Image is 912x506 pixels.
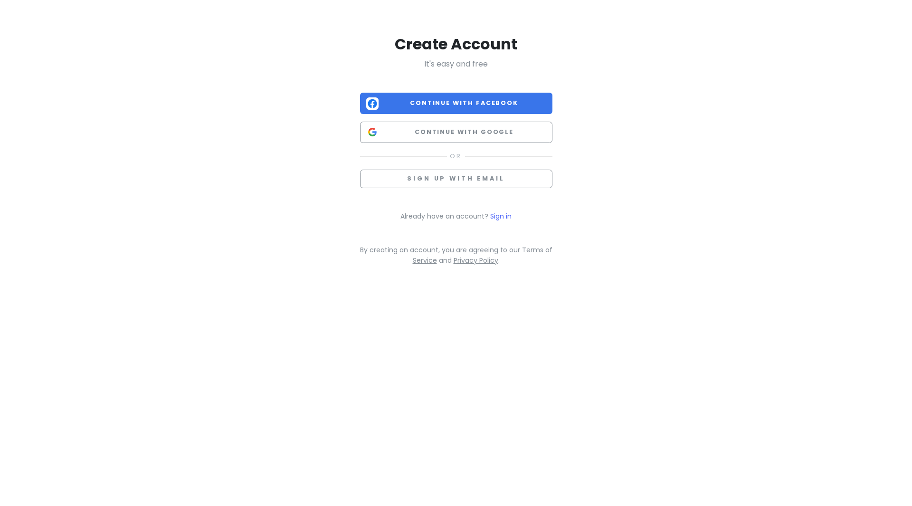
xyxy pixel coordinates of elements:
[360,211,552,221] p: Already have an account?
[366,126,379,138] img: Google logo
[360,93,552,114] button: Continue with Facebook
[360,122,552,143] button: Continue with Google
[382,98,546,108] span: Continue with Facebook
[360,34,552,54] h2: Create Account
[360,245,552,266] p: By creating an account, you are agreeing to our and .
[382,127,546,137] span: Continue with Google
[366,97,379,110] img: Facebook logo
[360,170,552,188] button: Sign up with email
[407,174,504,182] span: Sign up with email
[360,58,552,70] p: It's easy and free
[490,211,512,221] a: Sign in
[454,256,498,265] a: Privacy Policy
[413,245,552,265] a: Terms of Service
